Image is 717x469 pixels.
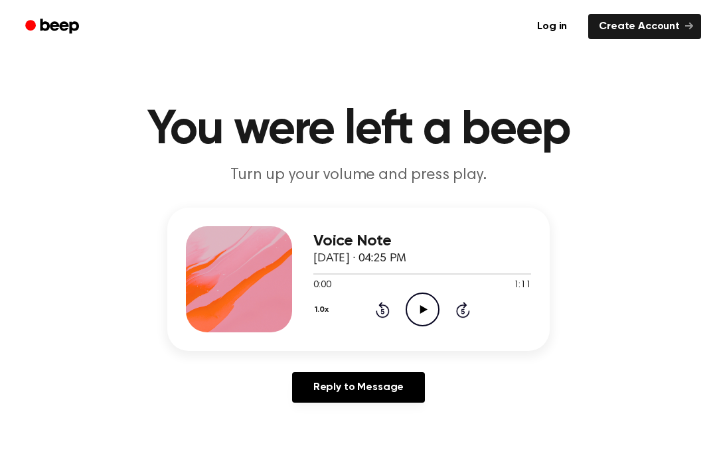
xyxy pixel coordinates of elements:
span: 0:00 [313,279,331,293]
a: Beep [16,14,91,40]
h3: Voice Note [313,232,531,250]
a: Create Account [588,14,701,39]
span: [DATE] · 04:25 PM [313,253,406,265]
button: 1.0x [313,299,333,321]
a: Reply to Message [292,372,425,403]
h1: You were left a beep [19,106,698,154]
a: Log in [524,11,580,42]
p: Turn up your volume and press play. [104,165,613,186]
span: 1:11 [514,279,531,293]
